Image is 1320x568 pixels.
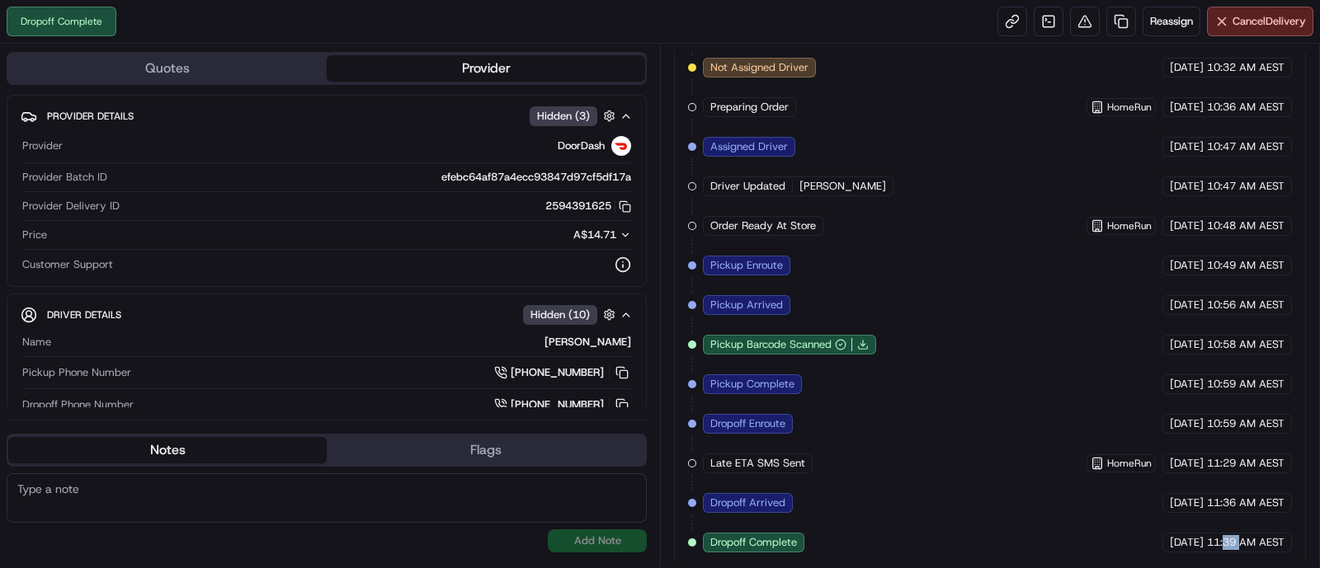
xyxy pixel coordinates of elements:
[22,257,113,272] span: Customer Support
[710,258,783,273] span: Pickup Enroute
[710,337,832,352] span: Pickup Barcode Scanned
[710,60,808,75] span: Not Assigned Driver
[1170,337,1204,352] span: [DATE]
[1207,258,1285,273] span: 10:49 AM AEST
[799,179,886,194] span: [PERSON_NAME]
[1170,377,1204,392] span: [DATE]
[1143,7,1200,36] button: Reassign
[558,138,605,153] span: DoorDash
[8,55,327,82] button: Quotes
[710,377,794,392] span: Pickup Complete
[1150,14,1193,29] span: Reassign
[47,110,134,123] span: Provider Details
[494,364,631,382] a: [PHONE_NUMBER]
[511,397,604,412] span: [PHONE_NUMBER]
[530,307,590,322] span: Hidden ( 10 )
[1207,495,1285,510] span: 11:36 AM AEST
[710,337,846,352] button: Pickup Barcode Scanned
[21,102,633,129] button: Provider DetailsHidden (3)
[1170,456,1204,471] span: [DATE]
[1233,14,1306,29] span: Cancel Delivery
[21,301,633,328] button: Driver DetailsHidden (10)
[1170,100,1204,115] span: [DATE]
[1107,457,1152,470] span: HomeRun
[1170,298,1204,312] span: [DATE]
[22,335,51,350] span: Name
[710,179,785,194] span: Driver Updated
[8,437,327,463] button: Notes
[1207,7,1313,36] button: CancelDelivery
[710,456,805,471] span: Late ETA SMS Sent
[22,138,63,153] span: Provider
[1207,218,1285,233] span: 10:48 AM AEST
[47,308,121,322] span: Driver Details
[1207,377,1285,392] span: 10:59 AM AEST
[1207,100,1285,115] span: 10:36 AM AEST
[710,416,785,431] span: Dropoff Enroute
[1207,456,1285,471] span: 11:29 AM AEST
[1207,139,1285,154] span: 10:47 AM AEST
[611,136,631,156] img: doordash_logo_v2.png
[1207,179,1285,194] span: 10:47 AM AEST
[710,100,789,115] span: Preparing Order
[573,228,616,242] span: A$14.71
[1207,60,1285,75] span: 10:32 AM AEST
[1170,535,1204,550] span: [DATE]
[441,170,631,185] span: efebc64af87a4ecc93847d97cf5df17a
[710,139,788,154] span: Assigned Driver
[710,495,785,510] span: Dropoff Arrived
[58,335,631,350] div: [PERSON_NAME]
[1207,535,1285,550] span: 11:39 AM AEST
[530,106,620,126] button: Hidden (3)
[1207,416,1285,431] span: 10:59 AM AEST
[22,397,134,412] span: Dropoff Phone Number
[22,199,120,214] span: Provider Delivery ID
[545,199,631,214] button: 2594391625
[1170,179,1204,194] span: [DATE]
[710,218,816,233] span: Order Ready At Store
[22,228,47,242] span: Price
[1170,60,1204,75] span: [DATE]
[327,55,645,82] button: Provider
[22,170,107,185] span: Provider Batch ID
[1170,416,1204,431] span: [DATE]
[22,365,131,380] span: Pickup Phone Number
[523,304,620,325] button: Hidden (10)
[494,396,631,414] a: [PHONE_NUMBER]
[511,365,604,380] span: [PHONE_NUMBER]
[1170,495,1204,510] span: [DATE]
[1207,298,1285,312] span: 10:56 AM AEST
[1170,258,1204,273] span: [DATE]
[1170,218,1204,233] span: [DATE]
[1170,139,1204,154] span: [DATE]
[1107,219,1152,232] span: HomeRun
[710,298,783,312] span: Pickup Arrived
[710,535,797,550] span: Dropoff Complete
[1207,337,1285,352] span: 10:58 AM AEST
[1107,101,1152,114] span: HomeRun
[327,437,645,463] button: Flags
[486,228,631,242] button: A$14.71
[537,109,590,124] span: Hidden ( 3 )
